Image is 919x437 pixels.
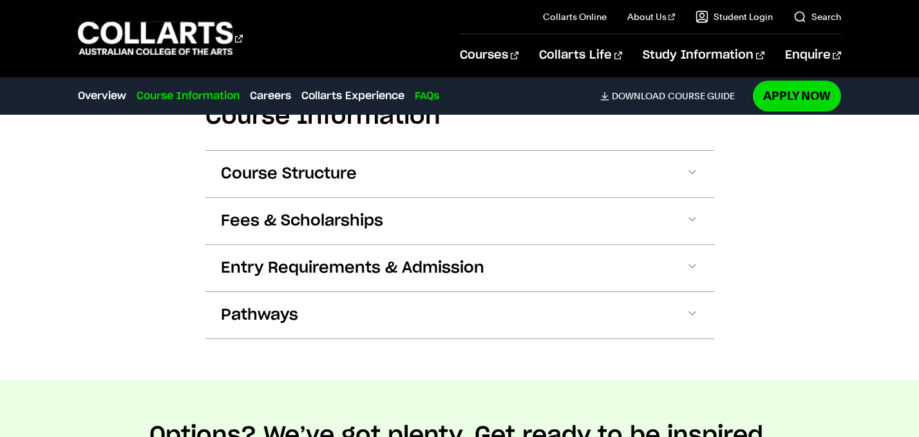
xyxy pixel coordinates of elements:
button: Entry Requirements & Admission [205,245,714,291]
button: Course Structure [205,151,714,197]
a: Apply Now [753,81,841,111]
a: About Us [627,10,675,23]
a: Overview [78,88,126,104]
a: Careers [250,88,291,104]
span: Entry Requirements & Admission [221,258,484,278]
a: Enquire [785,34,841,77]
a: Collarts Experience [301,88,404,104]
a: Course Information [137,88,240,104]
span: Course Structure [221,164,357,184]
button: Pathways [205,292,714,338]
a: Collarts Life [539,34,622,77]
span: Pathways [221,305,298,325]
h2: Course Information [205,102,714,131]
a: Courses [460,34,518,77]
button: Fees & Scholarships [205,198,714,244]
a: Collarts Online [543,10,607,23]
div: Go to homepage [78,20,243,57]
a: Student Login [696,10,773,23]
a: Study Information [643,34,764,77]
span: Fees & Scholarships [221,211,383,231]
a: FAQs [415,88,439,104]
span: Download [612,90,665,102]
a: Search [793,10,841,23]
a: DownloadCourse Guide [600,90,745,102]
